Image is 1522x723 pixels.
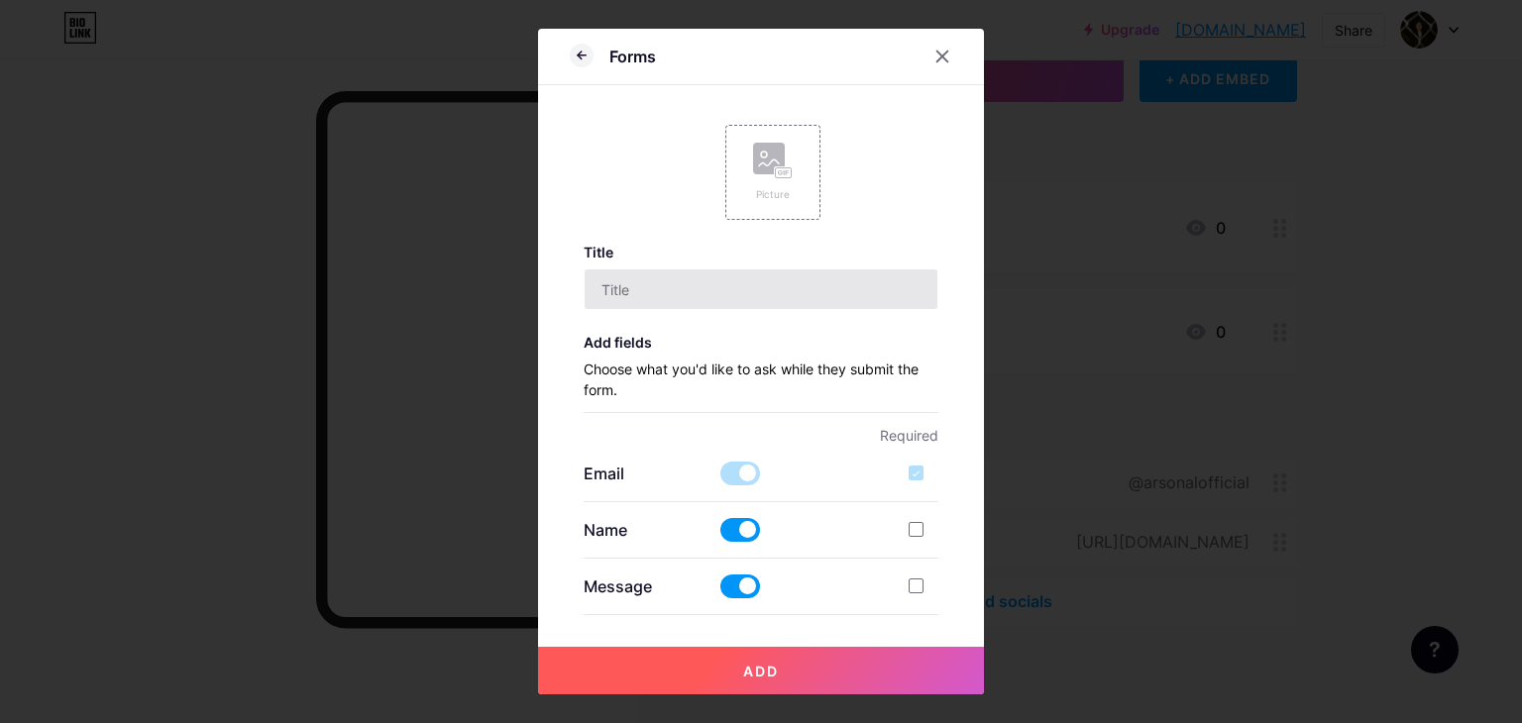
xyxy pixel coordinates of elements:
[743,663,779,679] span: Add
[584,518,703,542] p: Name
[753,187,793,202] div: Picture
[538,647,984,694] button: Add
[584,425,939,446] p: Required
[609,45,656,68] div: Forms
[584,462,703,485] p: Email
[584,359,939,412] p: Choose what you'd like to ask while they submit the form.
[584,334,939,351] h3: Add fields
[585,269,938,309] input: Title
[584,244,939,260] h3: Title
[584,574,703,598] p: Message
